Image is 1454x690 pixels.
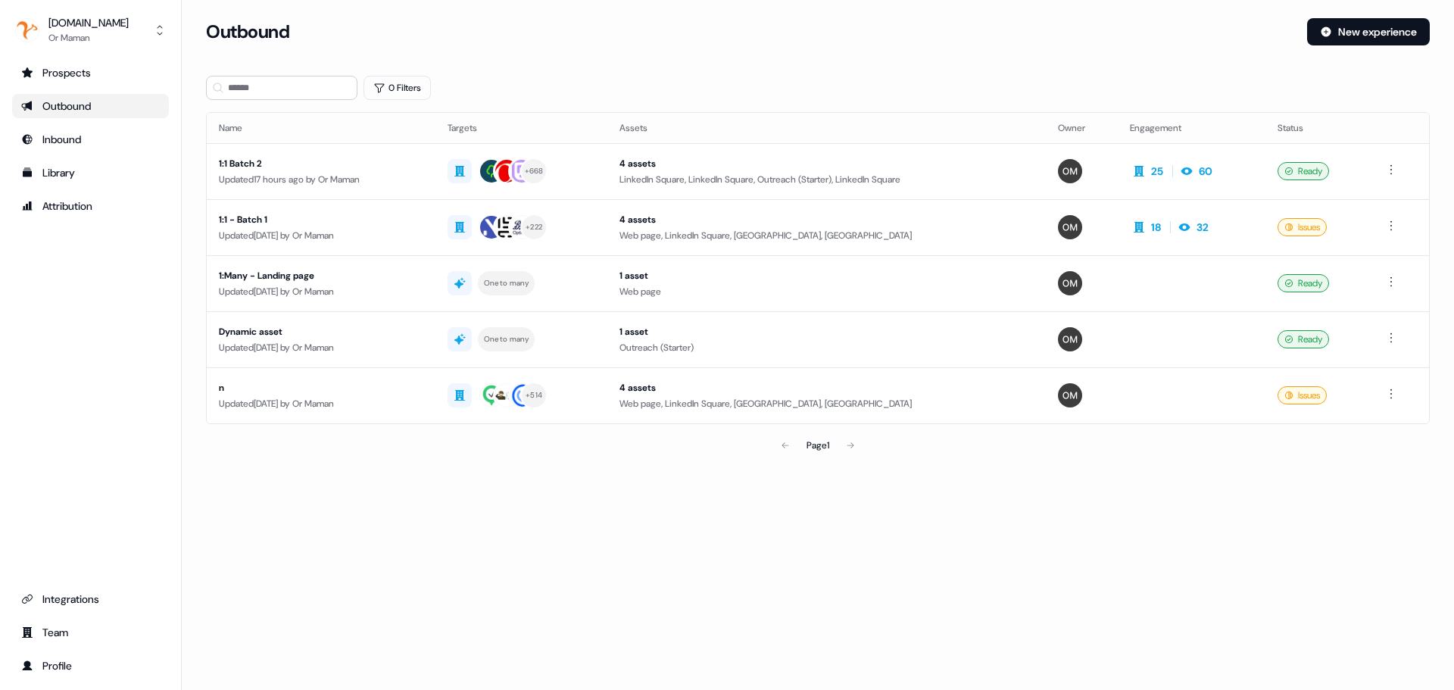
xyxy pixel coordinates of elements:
[12,127,169,151] a: Go to Inbound
[219,228,423,243] div: Updated [DATE] by Or Maman
[619,156,1034,171] div: 4 assets
[12,620,169,645] a: Go to team
[219,396,423,411] div: Updated [DATE] by Or Maman
[1046,113,1117,143] th: Owner
[48,30,129,45] div: Or Maman
[1278,218,1327,236] div: Issues
[1265,113,1371,143] th: Status
[12,161,169,185] a: Go to templates
[363,76,431,100] button: 0 Filters
[1278,274,1329,292] div: Ready
[1151,164,1163,179] div: 25
[21,98,160,114] div: Outbound
[21,658,160,673] div: Profile
[219,380,423,395] div: n
[21,65,160,80] div: Prospects
[807,438,829,453] div: Page 1
[1278,386,1327,404] div: Issues
[219,268,423,283] div: 1:Many - Landing page
[619,324,1034,339] div: 1 asset
[1058,215,1082,239] img: Or
[219,172,423,187] div: Updated 17 hours ago by Or Maman
[484,276,529,290] div: One to many
[12,61,169,85] a: Go to prospects
[619,268,1034,283] div: 1 asset
[21,592,160,607] div: Integrations
[619,172,1034,187] div: LinkedIn Square, LinkedIn Square, Outreach (Starter), LinkedIn Square
[219,324,423,339] div: Dynamic asset
[219,340,423,355] div: Updated [DATE] by Or Maman
[21,198,160,214] div: Attribution
[12,194,169,218] a: Go to attribution
[21,165,160,180] div: Library
[48,15,129,30] div: [DOMAIN_NAME]
[219,212,423,227] div: 1:1 - Batch 1
[219,156,423,171] div: 1:1 Batch 2
[1199,164,1212,179] div: 60
[219,284,423,299] div: Updated [DATE] by Or Maman
[1118,113,1265,143] th: Engagement
[1058,383,1082,407] img: Or
[1197,220,1209,235] div: 32
[484,333,529,346] div: One to many
[207,113,435,143] th: Name
[206,20,289,43] h3: Outbound
[619,380,1034,395] div: 4 assets
[619,284,1034,299] div: Web page
[525,164,544,178] div: + 668
[12,94,169,118] a: Go to outbound experience
[1278,330,1329,348] div: Ready
[1307,18,1430,45] button: New experience
[21,625,160,640] div: Team
[12,12,169,48] button: [DOMAIN_NAME]Or Maman
[526,389,542,402] div: + 514
[1058,159,1082,183] img: Or
[1278,162,1329,180] div: Ready
[607,113,1046,143] th: Assets
[12,587,169,611] a: Go to integrations
[1058,327,1082,351] img: Or
[12,654,169,678] a: Go to profile
[526,220,542,234] div: + 222
[619,396,1034,411] div: Web page, LinkedIn Square, [GEOGRAPHIC_DATA], [GEOGRAPHIC_DATA]
[1058,271,1082,295] img: Or
[619,228,1034,243] div: Web page, LinkedIn Square, [GEOGRAPHIC_DATA], [GEOGRAPHIC_DATA]
[1151,220,1161,235] div: 18
[435,113,607,143] th: Targets
[619,212,1034,227] div: 4 assets
[21,132,160,147] div: Inbound
[619,340,1034,355] div: Outreach (Starter)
